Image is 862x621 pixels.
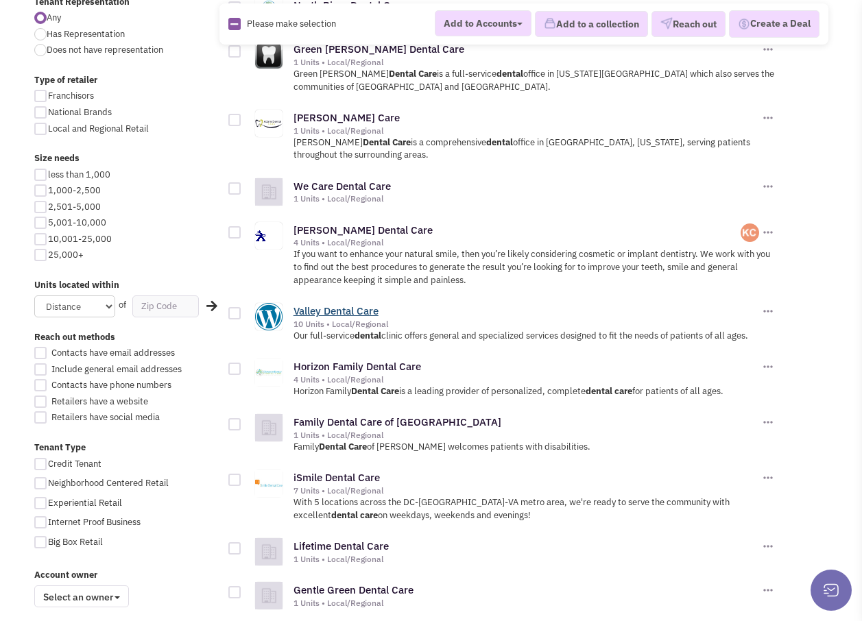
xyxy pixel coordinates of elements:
b: Care [381,385,399,397]
img: Deal-Dollar.png [738,16,750,32]
b: Dental [319,441,346,452]
div: 1 Units • Local/Regional [294,193,760,204]
b: dental [496,68,523,80]
span: Retailers have a website [51,395,148,407]
button: Add to Accounts [435,10,531,36]
a: [PERSON_NAME] Dental Care [294,223,433,236]
b: Care [392,136,411,148]
p: If you want to enhance your natural smile, then you’re likely considering cosmetic or implant den... [294,248,776,287]
b: Dental [363,136,390,148]
span: 2,501-5,000 [48,201,101,212]
span: Franchisors [48,90,94,101]
b: Dental [389,68,416,80]
button: Reach out [651,11,726,37]
span: 10,001-25,000 [48,233,112,245]
span: National Brands [48,106,112,118]
span: Contacts have email addresses [51,347,175,358]
a: Gentle Green Dental Care [294,583,414,596]
label: Size needs [34,152,219,165]
div: 1 Units • Local/Regional [294,125,760,136]
p: [PERSON_NAME] is a comprehensive office in [GEOGRAPHIC_DATA], [US_STATE], serving patients throug... [294,136,776,162]
div: 1 Units • Local/Regional [294,554,760,565]
label: Type of retailer [34,74,219,87]
span: Has Representation [47,28,125,40]
a: iSmile Dental Care [294,471,380,484]
p: Family of [PERSON_NAME] welcomes patients with disabilities. [294,441,776,454]
b: Dental [351,385,379,397]
span: Internet Proof Business [48,516,141,528]
span: Neighborhood Centered Retail [48,477,169,489]
span: Does not have representation [47,44,163,56]
b: dental [586,385,612,397]
b: Care [418,68,437,80]
label: Units located within [34,279,219,292]
a: Family Dental Care of [GEOGRAPHIC_DATA] [294,415,501,428]
img: VectorPaper_Plane.png [660,17,673,29]
input: Zip Code [132,295,199,317]
p: With 5 locations across the DC-[GEOGRAPHIC_DATA]-VA metro area, we're ready to serve the communit... [294,496,776,522]
span: Big Box Retail [48,536,103,548]
a: We Care Dental Care [294,180,391,193]
span: 1,000-2,500 [48,184,101,196]
a: [PERSON_NAME] Care [294,111,400,124]
div: 1 Units • Local/Regional [294,57,760,68]
a: Valley Dental Care [294,304,379,317]
b: dental [355,330,381,341]
div: 1 Units • Local/Regional [294,430,760,441]
span: Retailers have social media [51,411,160,423]
img: icon-collection-lavender.png [544,17,556,29]
span: Local and Regional Retail [48,123,149,134]
img: qKx59EgZ6USXHM60LJvzXw.png [741,223,759,242]
p: Our full-service clinic offers general and specialized services designed to fit the needs of pati... [294,330,776,343]
button: Create a Deal [729,10,819,38]
p: Green [PERSON_NAME] is a full-service office in [US_STATE][GEOGRAPHIC_DATA] which also serves the... [294,68,776,93]
span: Include general email addresses [51,363,182,375]
span: Any [47,12,61,23]
div: 4 Units • Local/Regional [294,237,741,248]
span: Contacts have phone numbers [51,379,171,391]
span: Experiential Retail [48,497,122,509]
span: of [119,299,126,310]
div: Search Nearby [197,297,215,315]
b: care [360,509,378,521]
a: Green [PERSON_NAME] Dental Care [294,42,464,56]
span: Please make selection [247,17,336,29]
b: dental [331,509,358,521]
a: Lifetime Dental Care [294,539,389,552]
div: 1 Units • Local/Regional [294,598,760,609]
div: 10 Units • Local/Regional [294,319,760,330]
span: Credit Tenant [48,458,101,470]
b: Care [348,441,367,452]
span: Select an owner [34,585,129,607]
button: Add to a collection [535,11,648,37]
a: Horizon Family Dental Care [294,360,421,373]
b: dental [486,136,513,148]
span: 25,000+ [48,249,84,260]
p: Horizon Family is a leading provider of personalized, complete for patients of all ages. [294,385,776,398]
div: 4 Units • Local/Regional [294,374,760,385]
span: 5,001-10,000 [48,217,106,228]
label: Tenant Type [34,441,219,454]
label: Account owner [34,569,219,582]
label: Reach out methods [34,331,219,344]
img: Rectangle.png [228,18,241,30]
div: 7 Units • Local/Regional [294,485,760,496]
b: care [614,385,632,397]
span: less than 1,000 [48,169,110,180]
